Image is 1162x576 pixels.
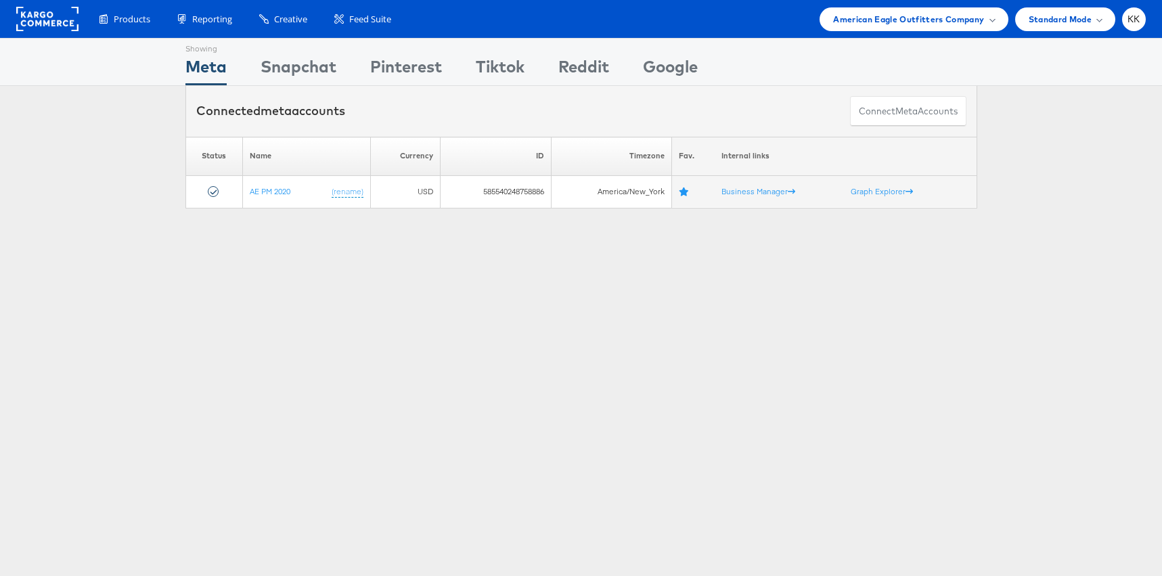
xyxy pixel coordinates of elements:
a: AE PM 2020 [250,185,290,196]
th: Timezone [552,137,671,175]
div: Pinterest [370,55,442,85]
div: Google [643,55,698,85]
span: KK [1127,15,1140,24]
span: meta [895,105,918,118]
span: Creative [274,13,307,26]
th: ID [441,137,552,175]
div: Snapchat [261,55,336,85]
th: Name [242,137,370,175]
th: Currency [370,137,440,175]
span: meta [261,103,292,118]
a: Graph Explorer [851,186,913,196]
span: Standard Mode [1029,12,1092,26]
div: Tiktok [476,55,524,85]
div: Meta [185,55,227,85]
button: ConnectmetaAccounts [850,96,966,127]
div: Connected accounts [196,102,345,120]
div: Showing [185,39,227,55]
a: (rename) [332,185,363,197]
span: Feed Suite [349,13,391,26]
th: Status [185,137,242,175]
td: 585540248758886 [441,175,552,208]
a: Business Manager [721,186,795,196]
span: Reporting [192,13,232,26]
span: American Eagle Outfitters Company [833,12,984,26]
td: USD [370,175,440,208]
div: Reddit [558,55,609,85]
td: America/New_York [552,175,671,208]
span: Products [114,13,150,26]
